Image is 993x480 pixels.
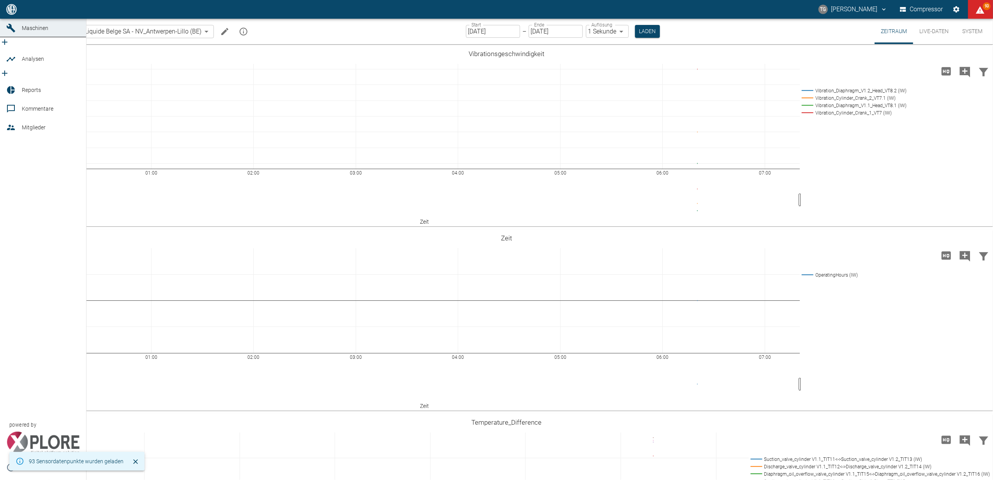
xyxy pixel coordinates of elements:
[6,432,80,455] img: Xplore Logo
[22,25,48,31] span: Maschinen
[875,19,913,44] button: Zeitraum
[29,27,201,36] a: 908000047_Air Liquide Belge SA - NV_Antwerpen-Lillo (BE)
[956,245,974,266] button: Kommentar hinzufügen
[236,24,251,39] button: mission info
[937,67,956,74] span: Hohe Auflösung
[974,61,993,81] button: Daten filtern
[983,2,991,10] span: 93
[818,5,828,14] div: TG
[586,25,629,38] div: 1 Sekunde
[955,19,990,44] button: System
[22,124,46,131] span: Mitglieder
[22,87,41,93] span: Reports
[534,21,544,28] label: Ende
[41,27,201,36] span: 908000047_Air Liquide Belge SA - NV_Antwerpen-Lillo (BE)
[974,245,993,266] button: Daten filtern
[913,19,955,44] button: Live-Daten
[949,2,963,16] button: Einstellungen
[937,436,956,443] span: Hohe Auflösung
[956,430,974,450] button: Kommentar hinzufügen
[9,421,36,429] span: powered by
[466,25,520,38] input: DD.MM.YYYY
[974,430,993,450] button: Daten filtern
[522,27,526,36] p: –
[5,4,18,14] img: logo
[217,24,233,39] button: Machine bearbeiten
[471,21,481,28] label: Start
[529,25,583,38] input: DD.MM.YYYY
[937,251,956,259] span: Hohe Auflösung
[22,56,44,62] span: Analysen
[591,21,612,28] label: Auflösung
[29,454,123,468] div: 93 Sensordatenpunkte wurden geladen
[635,25,660,38] button: Laden
[817,2,889,16] button: thomas.gregoir@neuman-esser.com
[898,2,945,16] button: Compressor
[130,456,141,468] button: Schließen
[956,61,974,81] button: Kommentar hinzufügen
[22,106,53,112] span: Kommentare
